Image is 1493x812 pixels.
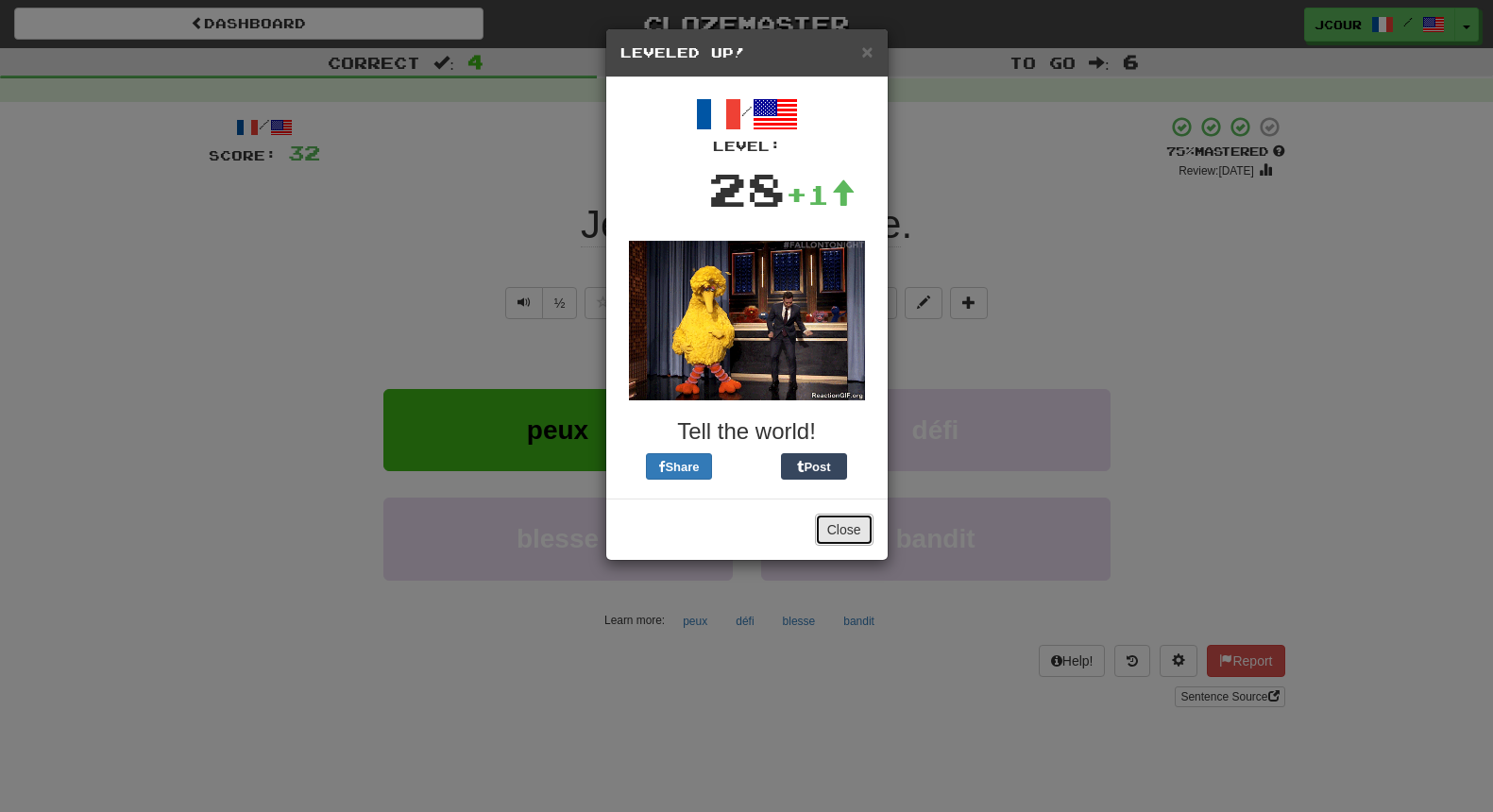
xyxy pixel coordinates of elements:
span: × [861,41,873,62]
iframe: X Post Button [712,453,781,480]
div: +1 [786,176,856,213]
h5: Leveled Up! [620,43,874,62]
button: Share [646,453,712,480]
div: / [620,92,874,156]
h3: Tell the world! [620,419,874,444]
button: Close [861,42,873,61]
button: Post [781,453,847,480]
img: big-bird-dfe9672fae860091fcf6a06443af7cad9ede96569e196c6f5e6e39cc9ba8cdde.gif [629,241,865,400]
button: Close [815,514,874,546]
div: 28 [708,156,786,222]
div: Level: [620,137,874,156]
